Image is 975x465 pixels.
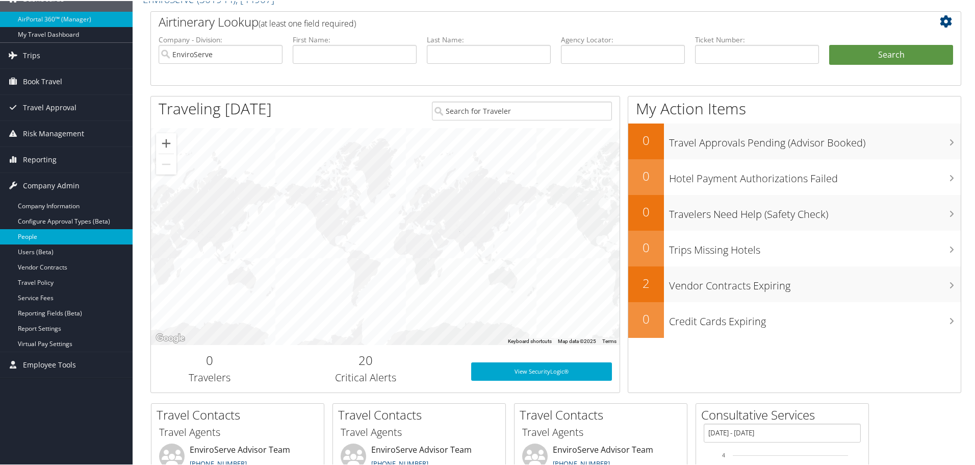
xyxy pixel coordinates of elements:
[628,274,664,291] h2: 2
[276,370,456,384] h3: Critical Alerts
[159,351,261,368] h2: 0
[628,166,664,184] h2: 0
[341,424,498,438] h3: Travel Agents
[23,172,80,198] span: Company Admin
[159,12,886,30] h2: Airtinerary Lookup
[561,34,685,44] label: Agency Locator:
[628,309,664,327] h2: 0
[628,230,961,265] a: 0Trips Missing Hotels
[471,361,612,380] a: View SecurityLogic®
[23,146,57,172] span: Reporting
[628,301,961,337] a: 0Credit Cards Expiring
[695,34,819,44] label: Ticket Number:
[669,165,961,185] h3: Hotel Payment Authorizations Failed
[669,308,961,328] h3: Credit Cards Expiring
[427,34,551,44] label: Last Name:
[23,351,76,377] span: Employee Tools
[159,34,283,44] label: Company - Division:
[602,337,617,343] a: Terms (opens in new tab)
[293,34,417,44] label: First Name:
[628,194,961,230] a: 0Travelers Need Help (Safety Check)
[701,405,868,423] h2: Consultative Services
[558,337,596,343] span: Map data ©2025
[669,201,961,221] h3: Travelers Need Help (Safety Check)
[153,331,187,344] a: Open this area in Google Maps (opens a new window)
[722,451,725,457] tspan: 4
[628,97,961,118] h1: My Action Items
[628,158,961,194] a: 0Hotel Payment Authorizations Failed
[23,94,76,119] span: Travel Approval
[628,202,664,219] h2: 0
[259,17,356,28] span: (at least one field required)
[520,405,687,423] h2: Travel Contacts
[159,97,272,118] h1: Traveling [DATE]
[23,68,62,93] span: Book Travel
[432,101,612,119] input: Search for Traveler
[829,44,953,64] button: Search
[23,42,40,67] span: Trips
[628,265,961,301] a: 2Vendor Contracts Expiring
[669,237,961,256] h3: Trips Missing Hotels
[157,405,324,423] h2: Travel Contacts
[338,405,505,423] h2: Travel Contacts
[628,131,664,148] h2: 0
[156,132,176,153] button: Zoom in
[508,337,552,344] button: Keyboard shortcuts
[669,273,961,292] h3: Vendor Contracts Expiring
[23,120,84,145] span: Risk Management
[669,130,961,149] h3: Travel Approvals Pending (Advisor Booked)
[276,351,456,368] h2: 20
[159,424,316,438] h3: Travel Agents
[153,331,187,344] img: Google
[628,123,961,158] a: 0Travel Approvals Pending (Advisor Booked)
[159,370,261,384] h3: Travelers
[522,424,679,438] h3: Travel Agents
[628,238,664,255] h2: 0
[156,153,176,174] button: Zoom out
